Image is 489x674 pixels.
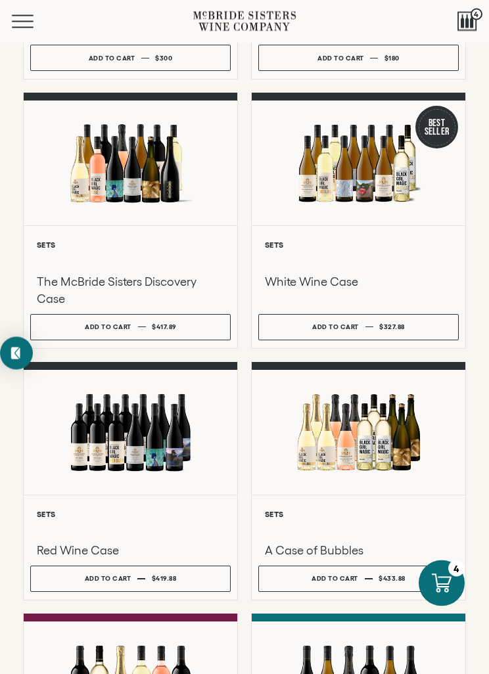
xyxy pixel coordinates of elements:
[89,49,135,68] div: Add to cart
[155,55,172,62] span: $300
[37,543,224,560] h3: Red Wine Case
[312,318,359,337] div: Add to cart
[258,566,459,593] button: Add to cart $433.88
[37,241,224,250] h6: Sets
[384,55,400,62] span: $180
[251,93,466,349] a: Best Seller White Wine Case Sets White Wine Case Add to cart $327.88
[312,570,358,589] div: Add to cart
[152,324,176,331] span: $417.89
[37,274,224,308] h3: The McBride Sisters Discovery Case
[85,318,131,337] div: Add to cart
[23,363,238,601] a: Red Wine Case Sets Red Wine Case Add to cart $419.88
[12,15,59,28] button: Mobile Menu Trigger
[317,49,364,68] div: Add to cart
[265,241,452,250] h6: Sets
[379,324,405,331] span: $327.88
[265,510,452,519] h6: Sets
[258,315,459,341] button: Add to cart $327.88
[152,575,177,583] span: $419.88
[265,274,452,291] h3: White Wine Case
[85,570,131,589] div: Add to cart
[265,543,452,560] h3: A Case of Bubbles
[448,560,465,577] div: 4
[37,510,224,519] h6: Sets
[258,45,459,72] button: Add to cart $180
[23,93,238,349] a: McBride Sisters Full Set Sets The McBride Sisters Discovery Case Add to cart $417.89
[379,575,406,583] span: $433.88
[471,9,482,20] span: 4
[30,315,231,341] button: Add to cart $417.89
[251,363,466,601] a: A Case of Bubbles Sets A Case of Bubbles Add to cart $433.88
[30,566,231,593] button: Add to cart $419.88
[30,45,231,72] button: Add to cart $300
